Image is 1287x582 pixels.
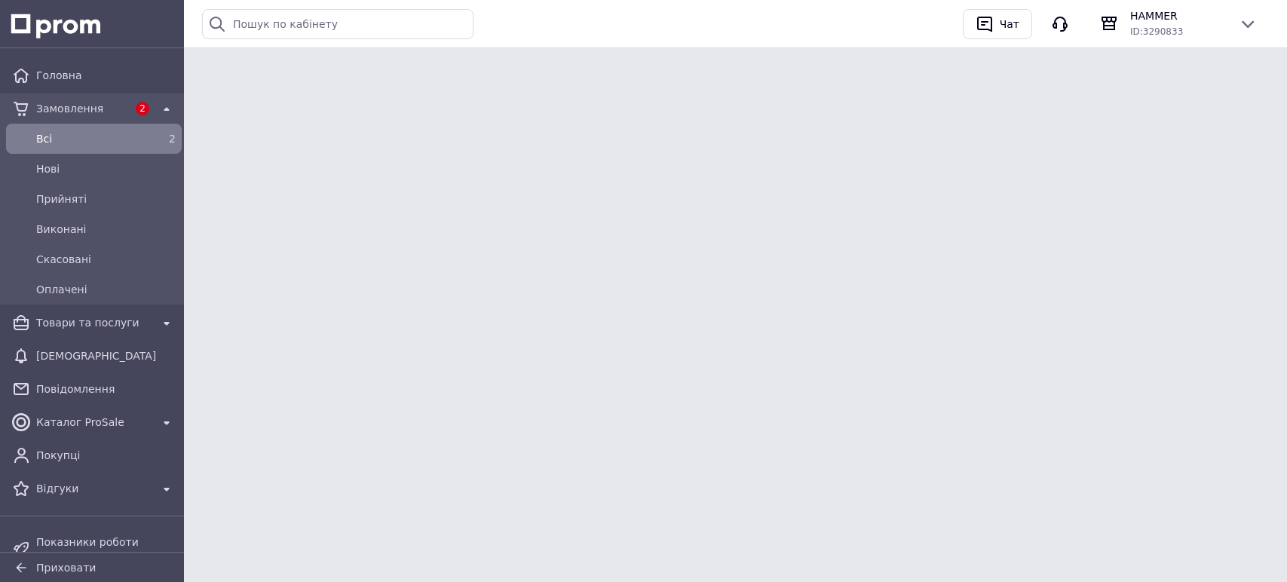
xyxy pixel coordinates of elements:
[963,9,1032,39] button: Чат
[36,381,176,397] span: Повідомлення
[36,415,152,430] span: Каталог ProSale
[36,68,176,83] span: Головна
[36,315,152,330] span: Товари та послуги
[36,535,176,565] span: Показники роботи компанії
[1130,26,1183,37] span: ID: 3290833
[36,252,176,267] span: Скасовані
[36,448,176,463] span: Покупці
[36,101,127,116] span: Замовлення
[36,481,152,496] span: Відгуки
[36,222,176,237] span: Виконані
[36,161,176,176] span: Нові
[997,13,1022,35] div: Чат
[169,133,176,145] span: 2
[1130,8,1227,23] span: HAMMER
[36,131,146,146] span: Всi
[136,102,149,115] span: 2
[202,9,473,39] input: Пошук по кабінету
[36,282,176,297] span: Оплачені
[36,348,176,363] span: [DEMOGRAPHIC_DATA]
[36,562,96,574] span: Приховати
[36,191,176,207] span: Прийняті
